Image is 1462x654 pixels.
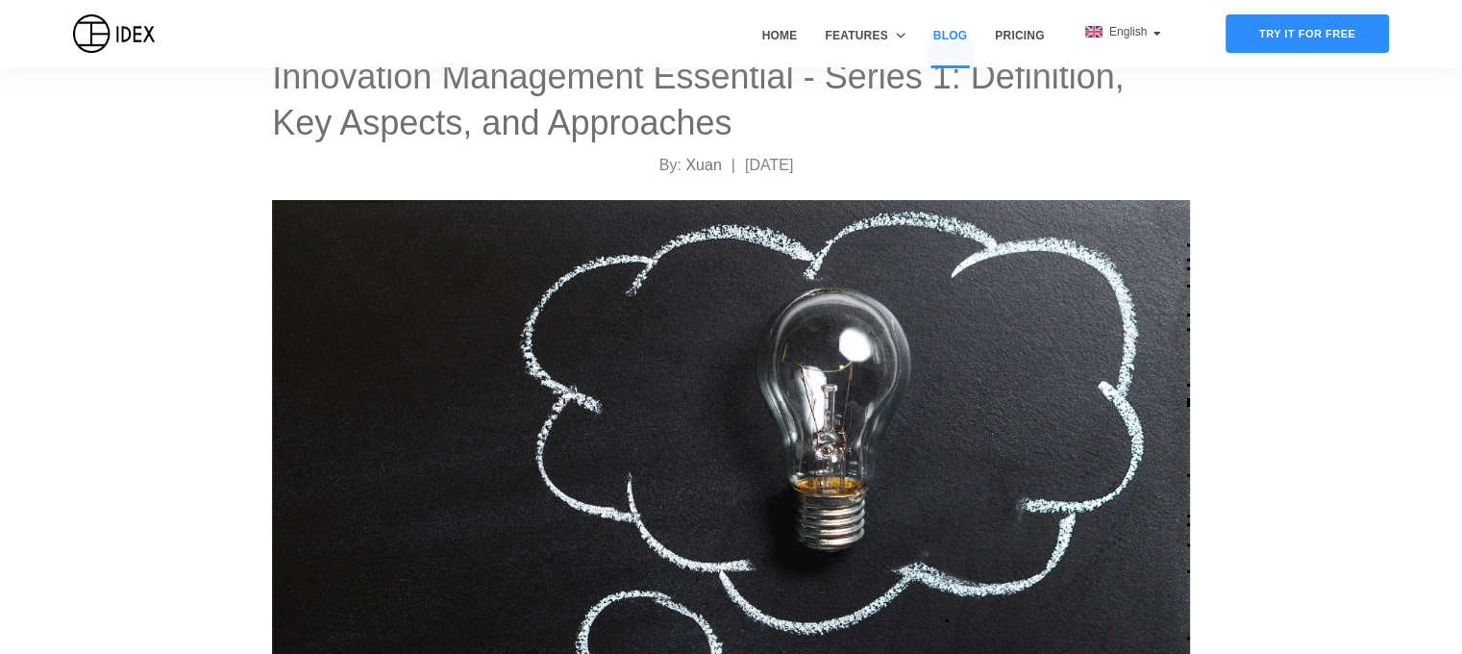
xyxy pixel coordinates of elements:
span: English [1109,25,1151,38]
span: | [731,157,735,173]
span: Features [825,27,887,44]
span: [DATE] [745,157,793,173]
div: Try it for free [1226,14,1389,53]
img: flag [1085,26,1103,38]
a: Pricing [988,27,1051,67]
a: Home [756,27,805,67]
a: Features [818,27,911,67]
h2: Innovation Management Essential - Series 1: Definition, Key Aspects, and Approaches [272,54,1190,146]
a: Blog [927,27,974,67]
span: Xuan [685,157,721,173]
div: By : [272,154,1190,177]
img: IDEX Logo [73,14,155,53]
div: English [1085,23,1161,40]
